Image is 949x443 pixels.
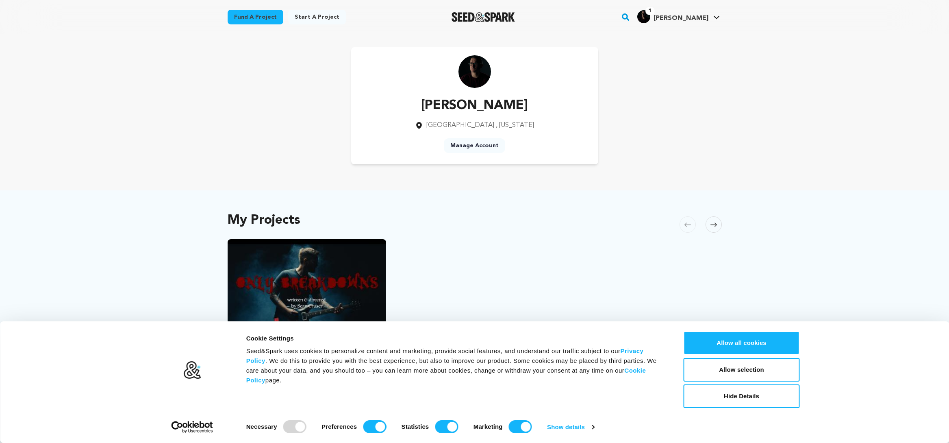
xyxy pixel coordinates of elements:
[415,96,534,116] p: [PERSON_NAME]
[654,15,708,22] span: [PERSON_NAME]
[496,122,534,129] span: , [US_STATE]
[458,55,491,88] img: https://seedandspark-static.s3.us-east-2.amazonaws.com/images/User/000/113/511/medium/79bb034e299...
[402,423,429,430] strong: Statistics
[684,358,800,382] button: Allow selection
[473,423,503,430] strong: Marketing
[426,122,494,129] span: [GEOGRAPHIC_DATA]
[156,421,228,433] a: Usercentrics Cookiebot - opens in a new window
[246,334,665,343] div: Cookie Settings
[684,331,800,355] button: Allow all cookies
[228,10,283,24] a: Fund a project
[321,423,357,430] strong: Preferences
[452,12,515,22] img: Seed&Spark Logo Dark Mode
[183,361,201,380] img: logo
[637,10,708,23] div: Sean C.'s Profile
[452,12,515,22] a: Seed&Spark Homepage
[246,346,665,385] div: Seed&Spark uses cookies to personalize content and marketing, provide social features, and unders...
[228,215,300,226] h2: My Projects
[444,138,505,153] a: Manage Account
[246,423,277,430] strong: Necessary
[645,7,655,15] span: 1
[636,9,721,23] a: Sean C.'s Profile
[288,10,346,24] a: Start a project
[547,421,594,433] a: Show details
[637,10,650,23] img: 79bb034e299f1e19.jpg
[684,384,800,408] button: Hide Details
[228,239,387,395] a: Fund Only Breakdowns
[636,9,721,26] span: Sean C.'s Profile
